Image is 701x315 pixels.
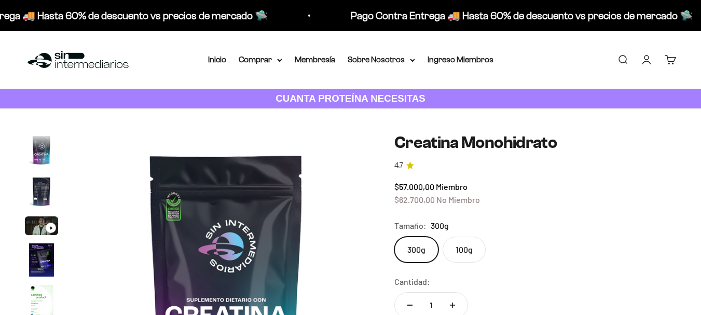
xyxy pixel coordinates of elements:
span: Miembro [436,182,468,191]
summary: Sobre Nosotros [348,53,415,66]
h1: Creatina Monohidrato [394,133,676,152]
label: Cantidad: [394,275,430,289]
legend: Tamaño: [394,219,427,232]
a: Ingreso Miembros [428,55,493,64]
span: $57.000,00 [394,182,434,191]
button: Ir al artículo 4 [25,243,58,280]
p: Pago Contra Entrega 🚚 Hasta 60% de descuento vs precios de mercado 🛸 [223,7,565,24]
a: Inicio [208,55,226,64]
strong: CUANTA PROTEÍNA NECESITAS [276,93,425,104]
button: Ir al artículo 3 [25,216,58,238]
a: Membresía [295,55,335,64]
img: Creatina Monohidrato [25,243,58,277]
span: 300g [431,219,449,232]
summary: Comprar [239,53,282,66]
span: No Miembro [436,195,480,204]
img: Creatina Monohidrato [25,133,58,167]
span: 4.7 [394,160,403,171]
img: Creatina Monohidrato [25,175,58,208]
button: Ir al artículo 1 [25,133,58,170]
button: Ir al artículo 2 [25,175,58,211]
a: 4.74.7 de 5.0 estrellas [394,160,676,171]
span: $62.700,00 [394,195,435,204]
